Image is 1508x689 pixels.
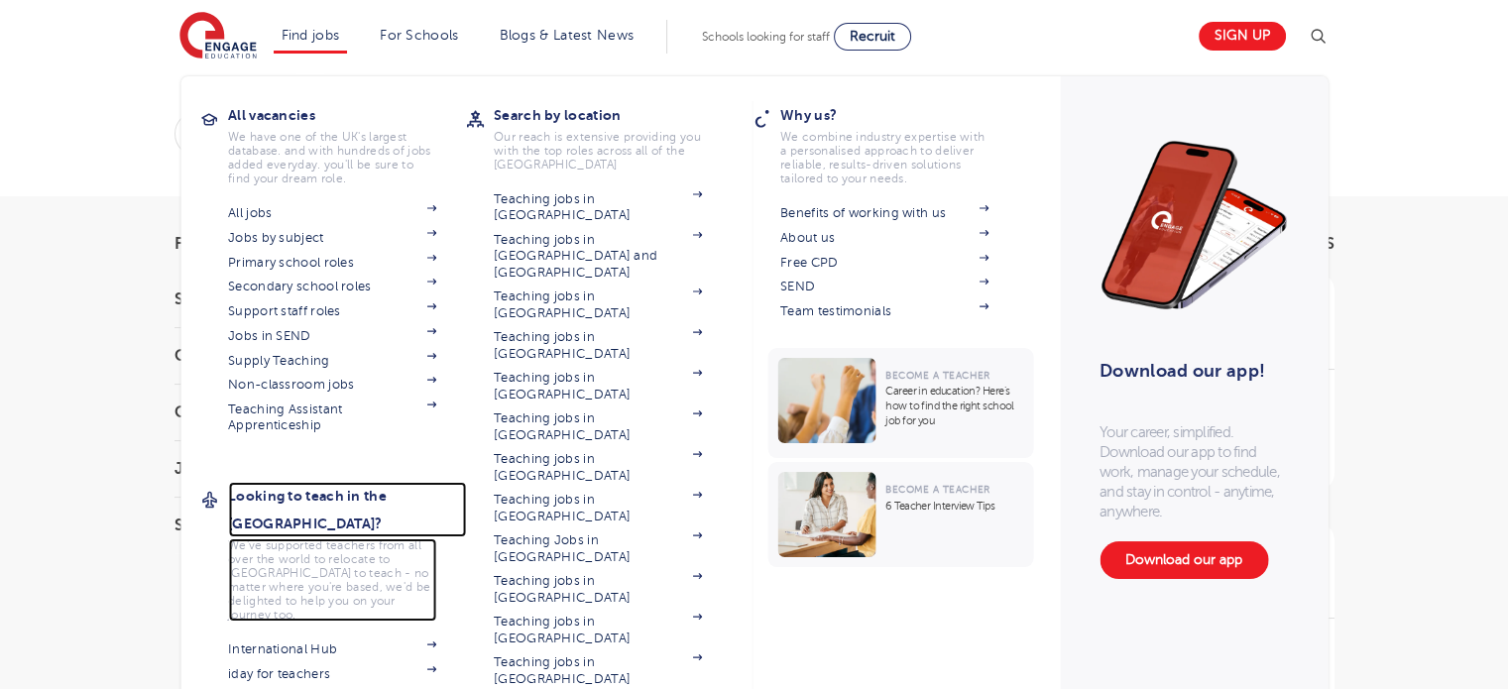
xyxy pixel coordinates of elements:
img: Engage Education [179,12,257,61]
p: Career in education? Here’s how to find the right school job for you [885,384,1023,428]
h3: Looking to teach in the [GEOGRAPHIC_DATA]? [228,482,466,537]
a: Become a TeacherCareer in education? Here’s how to find the right school job for you [767,348,1038,458]
a: Non-classroom jobs [228,377,436,393]
a: Teaching jobs in [GEOGRAPHIC_DATA] [494,451,702,484]
a: Jobs in SEND [228,328,436,344]
a: Support staff roles [228,303,436,319]
a: Team testimonials [780,303,988,319]
a: For Schools [380,28,458,43]
span: Filters [174,236,234,252]
div: Submit [174,111,1115,157]
h3: County [174,348,393,364]
a: Teaching Jobs in [GEOGRAPHIC_DATA] [494,532,702,565]
a: Teaching jobs in [GEOGRAPHIC_DATA] [494,410,702,443]
a: Teaching jobs in [GEOGRAPHIC_DATA] [494,288,702,321]
a: Supply Teaching [228,353,436,369]
p: 6 Teacher Interview Tips [885,499,1023,514]
a: Search by locationOur reach is extensive providing you with the top roles across all of the [GEOG... [494,101,732,172]
a: Free CPD [780,255,988,271]
a: Teaching jobs in [GEOGRAPHIC_DATA] [494,573,702,606]
h3: Search by location [494,101,732,129]
a: SEND [780,279,988,294]
a: Become a Teacher6 Teacher Interview Tips [767,462,1038,567]
a: Download our app [1100,541,1268,579]
a: Teaching jobs in [GEOGRAPHIC_DATA] and [GEOGRAPHIC_DATA] [494,232,702,281]
a: All vacanciesWe have one of the UK's largest database. and with hundreds of jobs added everyday. ... [228,101,466,185]
p: Your career, simplified. Download our app to find work, manage your schedule, and stay in control... [1100,422,1288,521]
a: Benefits of working with us [780,205,988,221]
a: Teaching jobs in [GEOGRAPHIC_DATA] [494,614,702,646]
a: Blogs & Latest News [500,28,635,43]
h3: City [174,404,393,420]
h3: Why us? [780,101,1018,129]
a: Sign up [1199,22,1286,51]
p: Our reach is extensive providing you with the top roles across all of the [GEOGRAPHIC_DATA] [494,130,702,172]
h3: Job Type [174,461,393,477]
a: About us [780,230,988,246]
a: All jobs [228,205,436,221]
a: Teaching jobs in [GEOGRAPHIC_DATA] [494,191,702,224]
a: Teaching jobs in [GEOGRAPHIC_DATA] [494,654,702,687]
span: Recruit [850,29,895,44]
h3: Start Date [174,291,393,307]
a: Jobs by subject [228,230,436,246]
a: Looking to teach in the [GEOGRAPHIC_DATA]?We've supported teachers from all over the world to rel... [228,482,466,622]
p: We combine industry expertise with a personalised approach to deliver reliable, results-driven so... [780,130,988,185]
a: Primary school roles [228,255,436,271]
a: Teaching jobs in [GEOGRAPHIC_DATA] [494,370,702,402]
h3: Sector [174,517,393,533]
span: Become a Teacher [885,370,989,381]
h3: All vacancies [228,101,466,129]
a: International Hub [228,641,436,657]
a: Teaching jobs in [GEOGRAPHIC_DATA] [494,329,702,362]
a: Recruit [834,23,911,51]
a: iday for teachers [228,666,436,682]
h3: Download our app! [1100,349,1279,393]
a: Secondary school roles [228,279,436,294]
p: We have one of the UK's largest database. and with hundreds of jobs added everyday. you'll be sur... [228,130,436,185]
a: Teaching Assistant Apprenticeship [228,402,436,434]
a: Find jobs [282,28,340,43]
span: Schools looking for staff [702,30,830,44]
p: We've supported teachers from all over the world to relocate to [GEOGRAPHIC_DATA] to teach - no m... [228,538,436,622]
a: Teaching jobs in [GEOGRAPHIC_DATA] [494,492,702,524]
span: Become a Teacher [885,484,989,495]
a: Why us?We combine industry expertise with a personalised approach to deliver reliable, results-dr... [780,101,1018,185]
